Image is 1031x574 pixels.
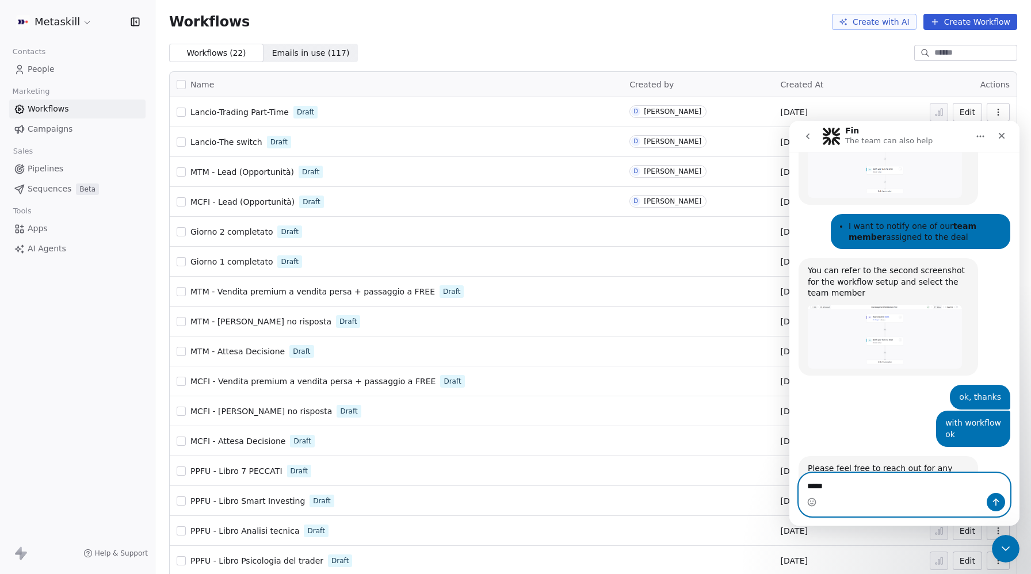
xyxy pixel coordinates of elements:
span: Apps [28,223,48,235]
span: [DATE] [781,465,808,477]
a: Giorno 1 completato [190,256,273,267]
span: [DATE] [781,286,808,297]
span: Campaigns [28,123,72,135]
div: [PERSON_NAME] [644,137,701,146]
a: MTM - [PERSON_NAME] no risposta [190,316,331,327]
img: AVATAR%20METASKILL%20-%20Colori%20Positivo.png [16,15,30,29]
span: MTM - [PERSON_NAME] no risposta [190,317,331,326]
span: [DATE] [781,435,808,447]
div: D [633,137,638,146]
span: Draft [281,257,298,267]
div: [PERSON_NAME] [644,167,701,175]
span: Draft [313,496,330,506]
span: Draft [443,286,460,297]
a: Apps [9,219,146,238]
a: MCFI - Vendita premium a vendita persa + passaggio a FREE [190,376,436,387]
span: MTM - Attesa Decisione [190,347,285,356]
a: Edit [953,103,982,121]
span: Draft [340,406,357,416]
a: MCFI - [PERSON_NAME] no risposta [190,405,332,417]
a: MTM - Attesa Decisione [190,346,285,357]
span: [DATE] [781,555,808,567]
span: [DATE] [781,376,808,387]
span: MCFI - Vendita premium a vendita persa + passaggio a FREE [190,377,436,386]
a: Workflows [9,100,146,118]
span: Giorno 1 completato [190,257,273,266]
span: PPFU - Libro Smart Investing [190,496,305,506]
button: Edit [953,552,982,570]
a: PPFU - Libro Analisi tecnica [190,525,299,537]
span: Pipelines [28,163,63,175]
a: PPFU - Libro 7 PECCATI [190,465,282,477]
span: [DATE] [781,196,808,208]
span: Draft [293,436,311,446]
span: Metaskill [35,14,80,29]
span: Draft [444,376,461,387]
span: Sales [8,143,38,160]
a: Lancio-Trading Part-Time [190,106,289,118]
span: Beta [76,183,99,195]
a: People [9,60,146,79]
span: Draft [281,227,298,237]
div: D [633,197,638,206]
span: Draft [302,167,319,177]
span: PPFU - Libro Analisi tecnica [190,526,299,535]
span: Draft [339,316,357,327]
span: AI Agents [28,243,66,255]
span: MCFI - [PERSON_NAME] no risposta [190,407,332,416]
span: Giorno 2 completato [190,227,273,236]
a: Campaigns [9,120,146,139]
a: MTM - Vendita premium a vendita persa + passaggio a FREE [190,286,435,297]
span: Help & Support [95,549,148,558]
span: [DATE] [781,106,808,118]
a: MCFI - Attesa Decisione [190,435,285,447]
span: Created by [629,80,674,89]
span: Created At [781,80,824,89]
button: Create with AI [832,14,917,30]
span: Lancio-The switch [190,137,262,147]
span: People [28,63,55,75]
span: MCFI - Lead (Opportunità) [190,197,295,206]
span: [DATE] [781,226,808,238]
span: [DATE] [781,495,808,507]
a: MCFI - Lead (Opportunità) [190,196,295,208]
a: MTM - Lead (Opportunità) [190,166,294,178]
span: [DATE] [781,256,808,267]
span: Draft [270,137,288,147]
span: Marketing [7,83,55,100]
span: Actions [980,80,1010,89]
span: Draft [297,107,314,117]
a: Pipelines [9,159,146,178]
a: Help & Support [83,549,148,558]
span: Contacts [7,43,51,60]
span: Name [190,79,214,91]
span: Draft [307,526,324,536]
span: Draft [303,197,320,207]
span: [DATE] [781,316,808,327]
iframe: Intercom live chat [789,121,1019,526]
iframe: Intercom live chat [992,535,1019,562]
div: [PERSON_NAME] [644,108,701,116]
a: SequencesBeta [9,179,146,198]
button: Metaskill [14,12,94,32]
div: D [633,167,638,176]
span: [DATE] [781,525,808,537]
div: D [633,107,638,116]
a: Giorno 2 completato [190,226,273,238]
